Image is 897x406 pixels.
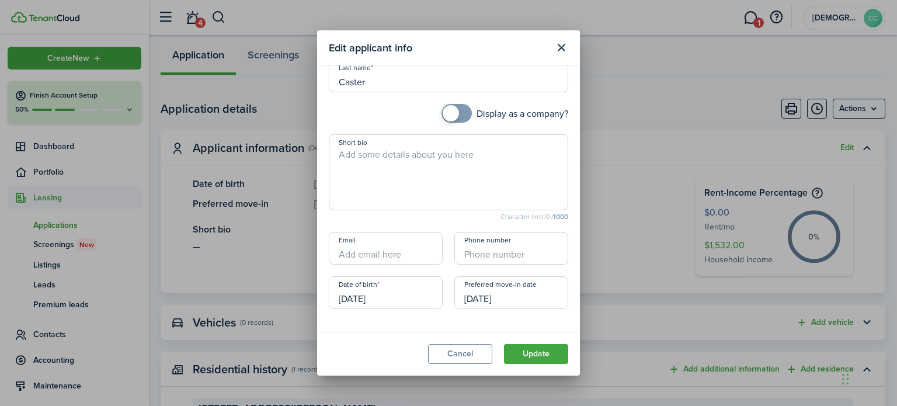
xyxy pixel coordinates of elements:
[329,213,568,220] small: Character limit: 0 /
[454,276,568,309] input: mm/dd/yyyy
[842,362,849,397] div: Drag
[553,211,568,222] b: 1000
[839,350,897,406] iframe: Chat Widget
[329,276,443,309] input: mm/dd/yyyy
[428,344,492,364] button: Cancel
[454,232,568,265] input: Phone number
[329,60,568,92] input: Type name here
[551,38,571,58] button: Close modal
[329,36,548,59] modal-title: Edit applicant info
[329,232,443,265] input: Add email here
[504,344,568,364] button: Update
